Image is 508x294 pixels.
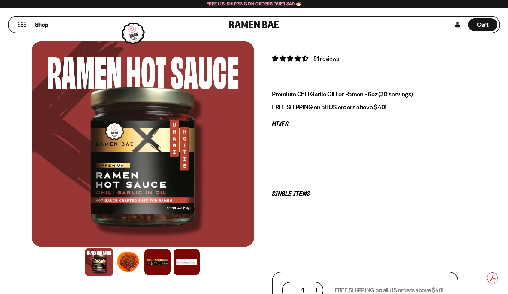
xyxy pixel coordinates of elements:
[335,286,443,294] p: FREE SHIPPING on all US orders above $40!
[35,18,48,31] a: Shop
[272,122,458,127] p: Mixes
[207,1,302,7] span: Free U.S. Shipping on Orders over $40 🍜
[272,103,458,111] p: FREE SHIPPING on all US orders above $40!
[272,191,458,197] p: Single Items
[313,55,339,62] span: 51 reviews
[301,286,304,294] span: 1
[18,22,26,27] button: Mobile Menu Trigger
[468,17,497,33] a: Cart
[35,21,48,29] span: Shop
[272,55,310,62] span: 4.71 stars
[477,21,489,28] span: Cart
